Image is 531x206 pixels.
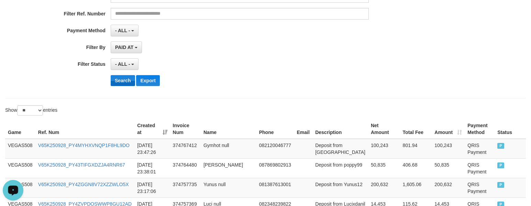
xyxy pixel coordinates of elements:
button: Export [136,75,159,86]
td: 200,632 [432,178,465,197]
td: [DATE] 23:47:26 [134,139,170,159]
td: VEGAS508 [5,158,35,178]
td: QRIS Payment [465,178,495,197]
td: [PERSON_NAME] [201,158,256,178]
span: - ALL - [115,61,130,67]
th: Name [201,119,256,139]
td: 082120046777 [256,139,294,159]
td: QRIS Payment [465,139,495,159]
td: [DATE] 23:38:01 [134,158,170,178]
td: 50,835 [368,158,400,178]
td: 100,243 [368,139,400,159]
th: Invoice Num [170,119,201,139]
td: 081387613001 [256,178,294,197]
th: Status [495,119,526,139]
td: QRIS Payment [465,158,495,178]
th: Description [312,119,368,139]
button: - ALL - [111,58,139,70]
button: Open LiveChat chat widget [3,3,23,23]
span: PAID [497,182,504,188]
span: - ALL - [115,28,130,33]
label: Show entries [5,105,57,116]
td: 087869802913 [256,158,294,178]
td: 50,835 [432,158,465,178]
th: Amount: activate to sort column ascending [432,119,465,139]
td: 374764480 [170,158,201,178]
span: PAID AT [115,45,133,50]
button: PAID AT [111,41,142,53]
th: Game [5,119,35,139]
th: Ref. Num [35,119,134,139]
th: Payment Method [465,119,495,139]
td: 1,605.06 [400,178,432,197]
th: Total Fee [400,119,432,139]
th: Phone [256,119,294,139]
td: 374767412 [170,139,201,159]
td: Yunus null [201,178,256,197]
a: V65K250928_PY4ZGGN8V72XZZWLO5X [38,182,129,187]
td: [DATE] 23:17:06 [134,178,170,197]
td: Gymhot null [201,139,256,159]
td: 200,632 [368,178,400,197]
a: V65K250928_PY4MYHXVNQP1F8HL9DO [38,143,130,148]
td: Deposit from Yunus12 [312,178,368,197]
th: Created at: activate to sort column ascending [134,119,170,139]
span: PAID [497,143,504,149]
th: Email [294,119,312,139]
td: VEGAS508 [5,139,35,159]
td: 801.94 [400,139,432,159]
button: Search [111,75,135,86]
td: Deposit from [GEOGRAPHIC_DATA] [312,139,368,159]
button: - ALL - [111,25,139,36]
a: V65K250928_PY43TIFGXDZJA4RNR67 [38,162,125,168]
td: 100,243 [432,139,465,159]
select: Showentries [17,105,43,116]
td: 406.68 [400,158,432,178]
td: Deposit from poppy99 [312,158,368,178]
td: 374757735 [170,178,201,197]
span: PAID [497,162,504,168]
th: Net Amount [368,119,400,139]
